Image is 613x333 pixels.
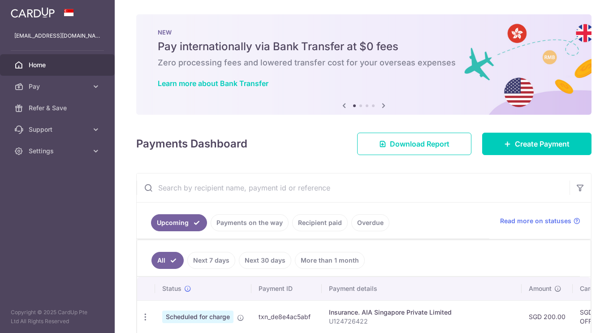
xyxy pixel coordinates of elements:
[158,29,570,36] p: NEW
[357,133,471,155] a: Download Report
[295,252,365,269] a: More than 1 month
[151,214,207,231] a: Upcoming
[158,79,268,88] a: Learn more about Bank Transfer
[211,214,289,231] a: Payments on the way
[187,252,235,269] a: Next 7 days
[322,277,522,300] th: Payment details
[162,311,233,323] span: Scheduled for charge
[329,308,514,317] div: Insurance. AIA Singapore Private Limited
[158,57,570,68] h6: Zero processing fees and lowered transfer cost for your overseas expenses
[29,125,88,134] span: Support
[158,39,570,54] h5: Pay internationally via Bank Transfer at $0 fees
[251,300,322,333] td: txn_de8e4ac5abf
[529,284,552,293] span: Amount
[29,61,88,69] span: Home
[329,317,514,326] p: U124726422
[482,133,591,155] a: Create Payment
[251,277,322,300] th: Payment ID
[500,216,571,225] span: Read more on statuses
[239,252,291,269] a: Next 30 days
[14,31,100,40] p: [EMAIL_ADDRESS][DOMAIN_NAME]
[136,136,247,152] h4: Payments Dashboard
[137,173,570,202] input: Search by recipient name, payment id or reference
[29,104,88,112] span: Refer & Save
[29,147,88,156] span: Settings
[522,300,573,333] td: SGD 200.00
[292,214,348,231] a: Recipient paid
[500,216,580,225] a: Read more on statuses
[29,82,88,91] span: Pay
[515,138,570,149] span: Create Payment
[162,284,181,293] span: Status
[136,14,591,115] img: Bank transfer banner
[11,7,55,18] img: CardUp
[151,252,184,269] a: All
[390,138,449,149] span: Download Report
[351,214,389,231] a: Overdue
